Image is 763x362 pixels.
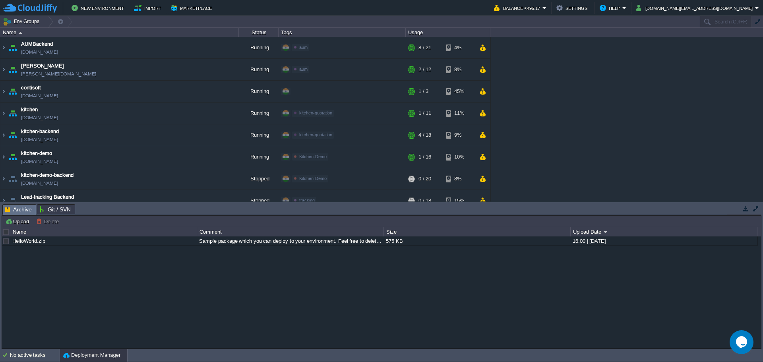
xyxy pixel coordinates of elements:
div: Running [239,124,279,146]
span: aum [299,67,308,72]
img: AMDAwAAAACH5BAEAAAAALAAAAAABAAEAAAICRAEAOw== [7,59,18,80]
button: [DOMAIN_NAME][EMAIL_ADDRESS][DOMAIN_NAME] [636,3,755,13]
div: 8% [446,168,472,190]
span: aum [299,45,308,50]
div: 4% [446,37,472,58]
div: Running [239,103,279,124]
div: 11% [446,103,472,124]
a: kitchen [21,106,38,114]
img: AMDAwAAAACH5BAEAAAAALAAAAAABAAEAAAICRAEAOw== [7,190,18,211]
img: AMDAwAAAACH5BAEAAAAALAAAAAABAAEAAAICRAEAOw== [0,59,7,80]
a: AUMBackend [21,40,53,48]
img: AMDAwAAAACH5BAEAAAAALAAAAAABAAEAAAICRAEAOw== [7,168,18,190]
button: Settings [556,3,590,13]
a: [DOMAIN_NAME] [21,201,58,209]
div: 0 / 18 [418,190,431,211]
button: Upload [5,218,31,225]
img: AMDAwAAAACH5BAEAAAAALAAAAAABAAEAAAICRAEAOw== [0,81,7,102]
a: Lead-tracking Backend [21,193,74,201]
div: Comment [198,227,383,236]
div: Name [11,227,197,236]
img: AMDAwAAAACH5BAEAAAAALAAAAAABAAEAAAICRAEAOw== [0,103,7,124]
span: Git / SVN [40,205,71,214]
div: 10% [446,146,472,168]
div: 16:00 | [DATE] [571,236,757,246]
div: 1 / 16 [418,146,431,168]
button: Balance ₹495.17 [494,3,542,13]
div: Upload Date [571,227,757,236]
a: [PERSON_NAME] [21,62,64,70]
img: AMDAwAAAACH5BAEAAAAALAAAAAABAAEAAAICRAEAOw== [0,124,7,146]
div: Size [384,227,570,236]
div: 8% [446,59,472,80]
a: HelloWorld.zip [12,238,45,244]
a: contisoft [21,84,41,92]
div: 8 / 21 [418,37,431,58]
div: 9% [446,124,472,146]
div: Status [239,28,278,37]
div: Running [239,146,279,168]
div: Name [1,28,238,37]
a: [DOMAIN_NAME] [21,136,58,143]
button: New Environment [72,3,126,13]
button: Deployment Manager [63,351,120,359]
div: 45% [446,81,472,102]
div: 575 KB [384,236,570,246]
a: [DOMAIN_NAME] [21,48,58,56]
div: Usage [406,28,490,37]
img: AMDAwAAAACH5BAEAAAAALAAAAAABAAEAAAICRAEAOw== [7,37,18,58]
span: kitchen-quotation [299,110,332,115]
span: Kitchen-Demo [299,176,327,181]
div: Stopped [239,190,279,211]
span: kitchen-quotation [299,132,332,137]
a: kitchen-demo [21,149,52,157]
div: Running [239,81,279,102]
button: Marketplace [171,3,214,13]
a: kitchen-demo-backend [21,171,74,179]
div: 4 / 18 [418,124,431,146]
div: 2 / 12 [418,59,431,80]
button: Help [600,3,622,13]
a: [DOMAIN_NAME] [21,179,58,187]
img: AMDAwAAAACH5BAEAAAAALAAAAAABAAEAAAICRAEAOw== [0,190,7,211]
div: No active tasks [10,349,60,362]
a: [PERSON_NAME][DOMAIN_NAME] [21,70,96,78]
div: Sample package which you can deploy to your environment. Feel free to delete and upload a package... [197,236,383,246]
button: Env Groups [3,16,42,27]
div: 1 / 11 [418,103,431,124]
button: Import [134,3,164,13]
div: Tags [279,28,405,37]
iframe: chat widget [730,330,755,354]
div: 15% [446,190,472,211]
div: Running [239,59,279,80]
img: AMDAwAAAACH5BAEAAAAALAAAAAABAAEAAAICRAEAOw== [7,146,18,168]
img: AMDAwAAAACH5BAEAAAAALAAAAAABAAEAAAICRAEAOw== [0,168,7,190]
div: Running [239,37,279,58]
img: AMDAwAAAACH5BAEAAAAALAAAAAABAAEAAAICRAEAOw== [0,146,7,168]
a: [DOMAIN_NAME] [21,157,58,165]
img: AMDAwAAAACH5BAEAAAAALAAAAAABAAEAAAICRAEAOw== [7,124,18,146]
img: AMDAwAAAACH5BAEAAAAALAAAAAABAAEAAAICRAEAOw== [0,37,7,58]
div: 0 / 20 [418,168,431,190]
img: CloudJiffy [3,3,57,13]
img: AMDAwAAAACH5BAEAAAAALAAAAAABAAEAAAICRAEAOw== [7,103,18,124]
img: AMDAwAAAACH5BAEAAAAALAAAAAABAAEAAAICRAEAOw== [7,81,18,102]
a: kitchen-backend [21,128,59,136]
span: tracking [299,198,315,203]
span: Archive [5,205,32,215]
div: Stopped [239,168,279,190]
button: Delete [36,218,61,225]
div: 1 / 3 [418,81,428,102]
a: [DOMAIN_NAME] [21,114,58,122]
img: AMDAwAAAACH5BAEAAAAALAAAAAABAAEAAAICRAEAOw== [19,32,22,34]
span: Kitchen-Demo [299,154,327,159]
a: [DOMAIN_NAME] [21,92,58,100]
